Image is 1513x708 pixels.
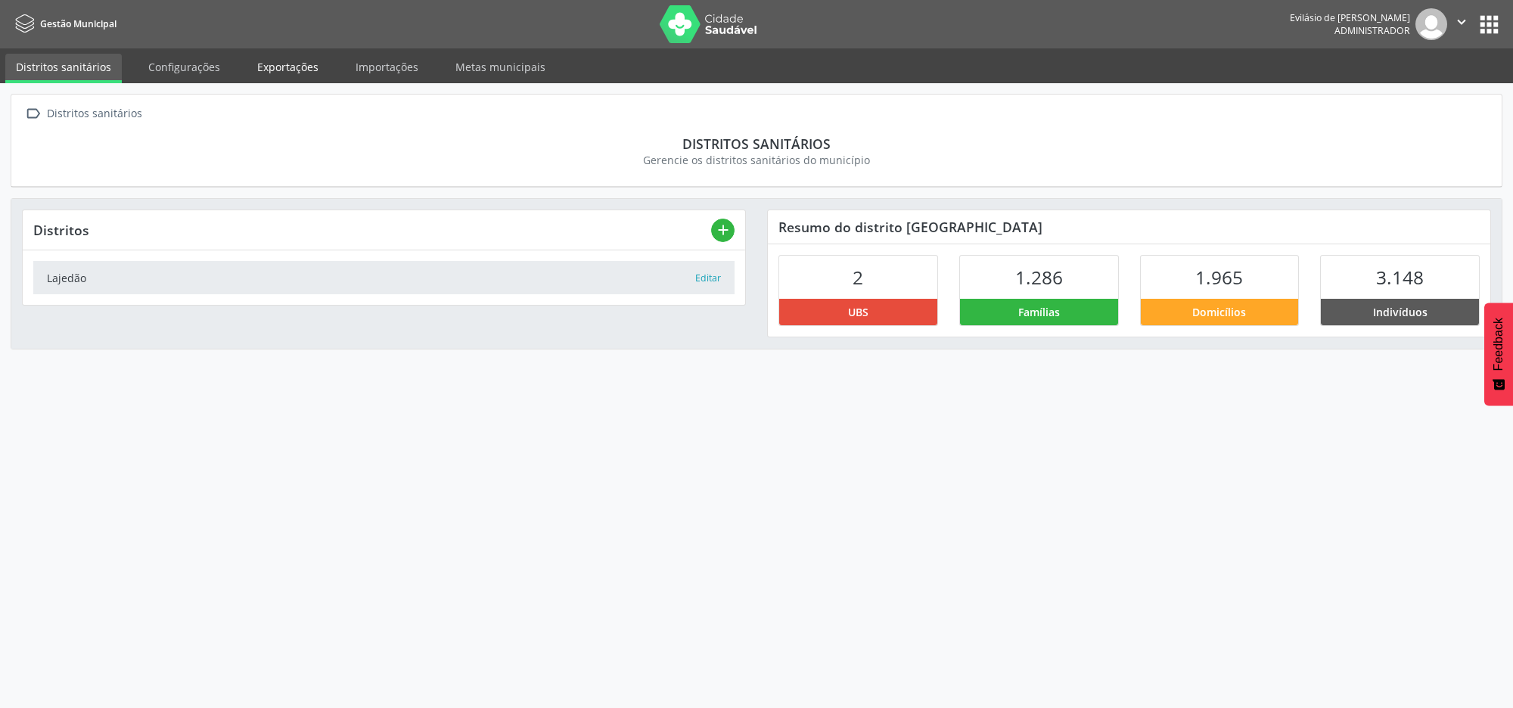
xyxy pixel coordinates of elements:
a: Importações [345,54,429,80]
a: Metas municipais [445,54,556,80]
span: Famílias [1018,304,1060,320]
a: Lajedão Editar [33,261,735,293]
button: Feedback - Mostrar pesquisa [1484,303,1513,405]
img: img [1415,8,1447,40]
span: Indivíduos [1373,304,1428,320]
a:  Distritos sanitários [22,103,144,125]
div: Resumo do distrito [GEOGRAPHIC_DATA] [768,210,1490,244]
span: UBS [848,304,868,320]
i:  [22,103,44,125]
span: Feedback [1492,318,1505,371]
span: 1.286 [1015,265,1063,290]
span: Gestão Municipal [40,17,117,30]
i:  [1453,14,1470,30]
div: Gerencie os distritos sanitários do município [33,152,1480,168]
div: Distritos sanitários [44,103,144,125]
span: 1.965 [1195,265,1243,290]
div: Evilásio de [PERSON_NAME] [1290,11,1410,24]
div: Distritos sanitários [33,135,1480,152]
button: Editar [694,271,722,286]
a: Distritos sanitários [5,54,122,83]
a: Configurações [138,54,231,80]
span: Domicílios [1192,304,1246,320]
span: 3.148 [1376,265,1424,290]
span: Administrador [1334,24,1410,37]
a: Exportações [247,54,329,80]
button: add [711,219,735,242]
div: Distritos [33,222,711,238]
a: Gestão Municipal [11,11,117,36]
i: add [715,222,732,238]
button:  [1447,8,1476,40]
button: apps [1476,11,1502,38]
span: 2 [853,265,863,290]
div: Lajedão [47,270,694,286]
